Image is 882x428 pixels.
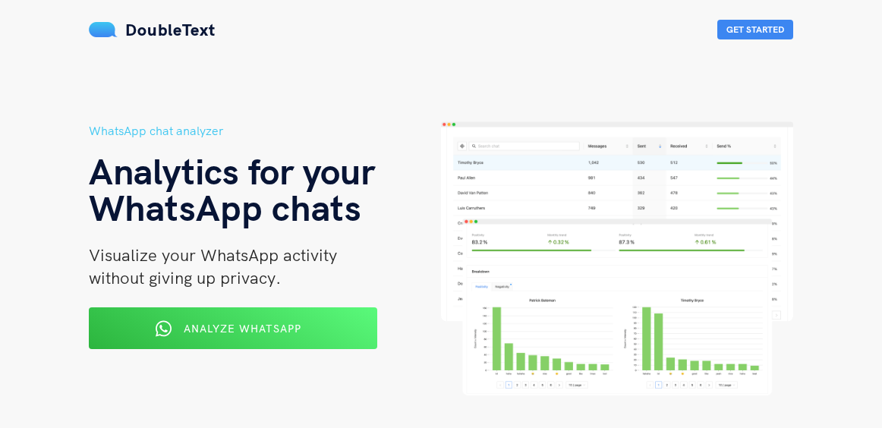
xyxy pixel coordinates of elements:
img: mS3x8y1f88AAAAABJRU5ErkJggg== [89,22,118,37]
span: Analyze WhatsApp [184,322,301,335]
img: hero [441,121,793,395]
button: Get Started [717,20,793,39]
span: DoubleText [125,19,216,40]
a: DoubleText [89,19,216,40]
button: Analyze WhatsApp [89,307,377,349]
span: without giving up privacy. [89,267,281,288]
span: WhatsApp chats [89,184,361,230]
a: Analyze WhatsApp [89,327,377,341]
span: Visualize your WhatsApp activity [89,244,337,266]
h5: WhatsApp chat analyzer [89,121,441,140]
span: Analytics for your [89,148,375,194]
